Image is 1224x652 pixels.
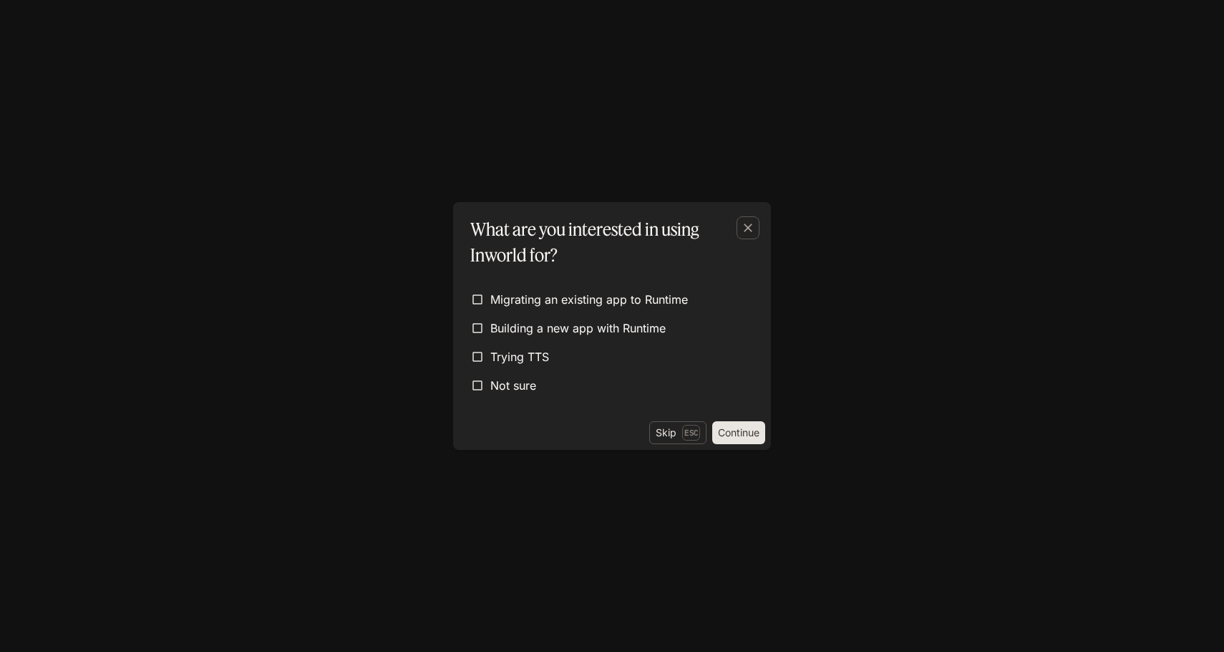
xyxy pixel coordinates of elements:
[649,421,706,444] button: SkipEsc
[490,291,688,308] span: Migrating an existing app to Runtime
[490,377,536,394] span: Not sure
[712,421,765,444] button: Continue
[490,348,549,365] span: Trying TTS
[682,425,700,441] p: Esc
[470,216,748,268] p: What are you interested in using Inworld for?
[490,320,666,337] span: Building a new app with Runtime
